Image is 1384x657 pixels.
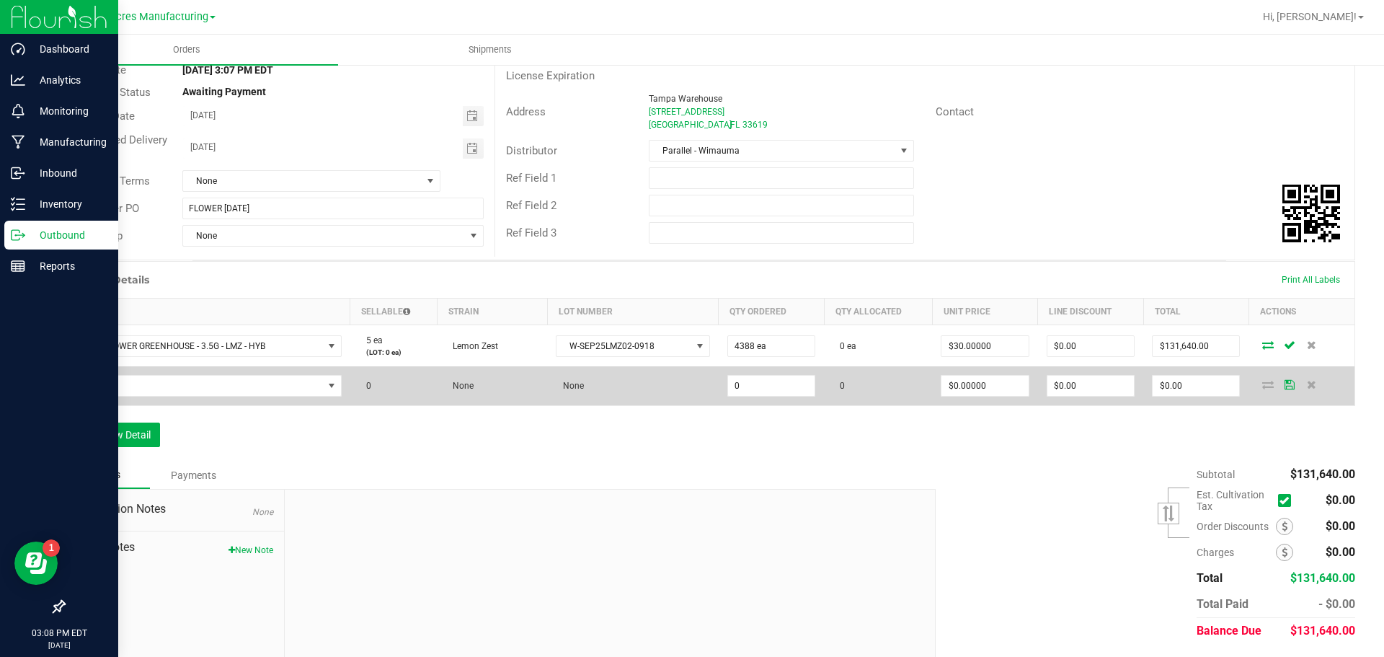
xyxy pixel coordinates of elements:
span: Tampa Warehouse [649,94,722,104]
input: 0 [1047,336,1134,356]
th: Qty Allocated [824,299,932,325]
inline-svg: Dashboard [11,42,25,56]
span: Total Paid [1197,597,1248,611]
span: Save Order Detail [1279,380,1300,389]
span: Ref Field 2 [506,199,556,212]
p: Manufacturing [25,133,112,151]
span: Delete Order Detail [1300,380,1322,389]
span: Destination Notes [75,501,273,518]
span: Total [1197,571,1223,585]
span: Contact [936,105,974,118]
inline-svg: Inbound [11,166,25,180]
input: 0 [941,376,1028,396]
span: Ref Field 1 [506,172,556,185]
inline-svg: Inventory [11,197,25,211]
span: $131,640.00 [1290,571,1355,585]
span: FD - FLOWER GREENHOUSE - 3.5G - LMZ - HYB [74,336,323,356]
p: Dashboard [25,40,112,58]
p: Analytics [25,71,112,89]
th: Lot Number [547,299,719,325]
span: NO DATA FOUND [74,335,342,357]
th: Qty Ordered [719,299,824,325]
input: 0 [1153,376,1239,396]
span: Address [506,105,546,118]
input: 0 [728,376,815,396]
span: NO DATA FOUND [74,375,342,397]
div: Payments [150,462,236,488]
p: Reports [25,257,112,275]
span: None [445,381,474,391]
span: Print All Labels [1282,275,1340,285]
strong: Awaiting Payment [182,86,266,97]
span: 33619 [742,120,768,130]
p: Monitoring [25,102,112,120]
span: 0 [359,381,371,391]
input: 0 [1047,376,1134,396]
span: - $0.00 [1318,597,1355,611]
span: Balance Due [1197,624,1261,638]
span: None [556,381,584,391]
span: None [252,507,273,517]
span: Order Discounts [1197,521,1276,532]
span: 0 [833,381,845,391]
span: 0 ea [833,341,856,351]
span: Charges [1197,547,1276,558]
span: Toggle calendar [463,138,484,159]
strong: [DATE] 3:07 PM EDT [182,64,273,76]
span: $0.00 [1326,545,1355,559]
span: Toggle calendar [463,106,484,126]
p: Inventory [25,195,112,213]
span: Distributor [506,144,557,157]
span: FL [730,120,740,130]
span: [GEOGRAPHIC_DATA] [649,120,732,130]
th: Strain [437,299,547,325]
inline-svg: Manufacturing [11,135,25,149]
input: 0 [728,336,815,356]
p: [DATE] [6,640,112,651]
th: Actions [1248,299,1354,325]
span: Requested Delivery Date [75,133,167,163]
span: Orders [154,43,220,56]
iframe: Resource center [14,542,58,585]
qrcode: 11999499 [1282,185,1340,242]
span: Parallel - Wimauma [649,141,895,161]
span: None [183,226,464,246]
span: Save Order Detail [1279,340,1300,349]
span: License Expiration [506,69,595,82]
inline-svg: Reports [11,259,25,273]
th: Unit Price [932,299,1037,325]
span: , [729,120,730,130]
span: 5 ea [359,335,383,345]
p: Outbound [25,226,112,244]
a: Orders [35,35,338,65]
span: Subtotal [1197,469,1235,480]
span: Calculate cultivation tax [1278,491,1297,511]
span: None [183,171,422,191]
th: Item [65,299,350,325]
span: $0.00 [1326,519,1355,533]
inline-svg: Monitoring [11,104,25,118]
span: Order Notes [75,539,273,556]
span: Est. Cultivation Tax [1197,489,1272,512]
inline-svg: Outbound [11,228,25,242]
span: Lemon Zest [445,341,498,351]
span: Hi, [PERSON_NAME]! [1263,11,1357,22]
span: Delete Order Detail [1300,340,1322,349]
span: $131,640.00 [1290,467,1355,481]
th: Total [1143,299,1248,325]
th: Line Discount [1038,299,1143,325]
span: W-SEP25LMZ02-0918 [556,336,691,356]
p: Inbound [25,164,112,182]
input: 0 [1153,336,1239,356]
p: 03:08 PM EDT [6,627,112,640]
span: Green Acres Manufacturing [79,11,208,23]
span: Shipments [449,43,531,56]
a: Shipments [338,35,642,65]
span: Ref Field 3 [506,226,556,239]
span: $0.00 [1326,493,1355,507]
th: Sellable [350,299,438,325]
span: [STREET_ADDRESS] [649,107,724,117]
span: $131,640.00 [1290,624,1355,638]
button: New Note [229,544,273,557]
